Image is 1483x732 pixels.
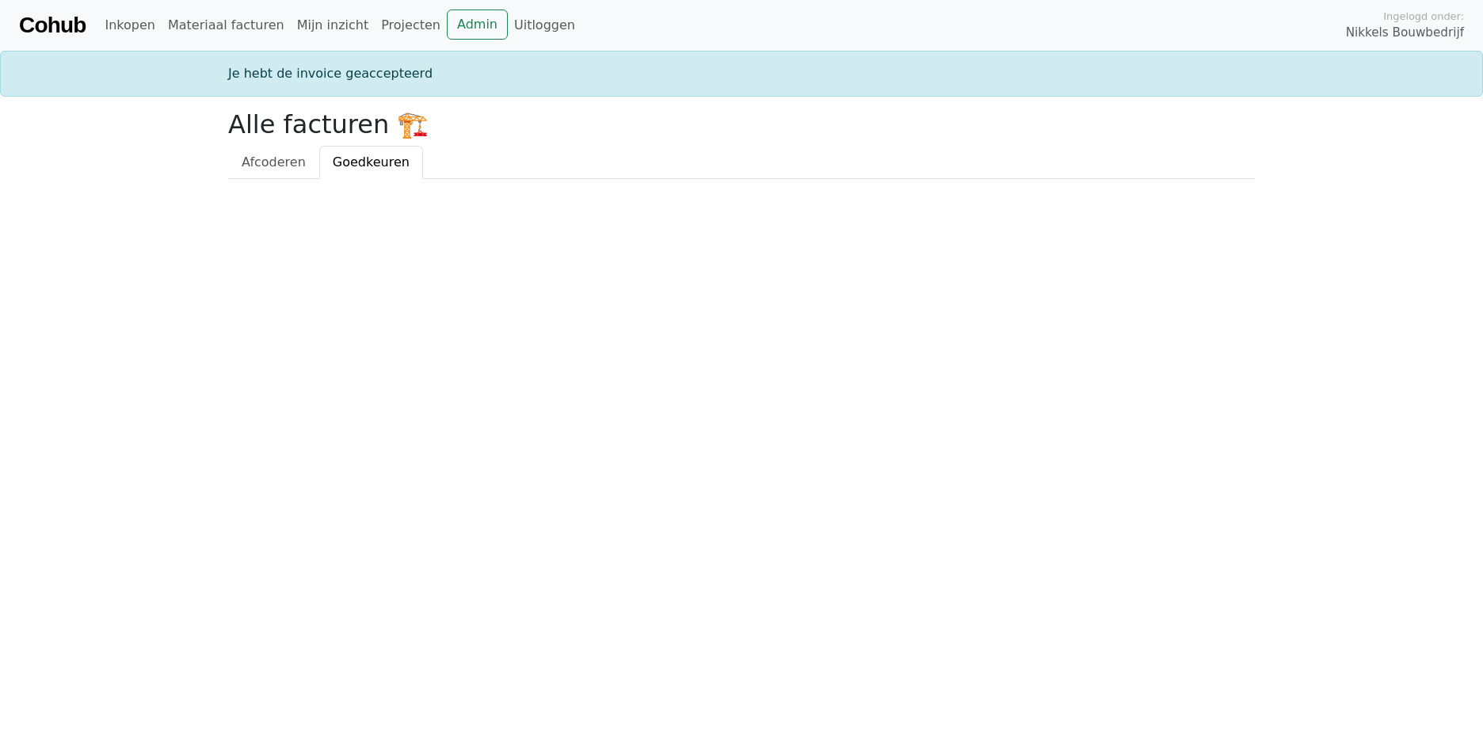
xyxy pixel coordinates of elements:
span: Goedkeuren [333,154,410,170]
a: Inkopen [98,10,161,41]
div: Je hebt de invoice geaccepteerd [219,64,1264,83]
a: Goedkeuren [319,146,423,179]
span: Afcoderen [242,154,306,170]
a: Projecten [375,10,447,41]
h2: Alle facturen 🏗️ [228,109,1255,139]
span: Nikkels Bouwbedrijf [1346,24,1464,42]
a: Admin [447,10,508,40]
a: Afcoderen [228,146,319,179]
a: Uitloggen [508,10,581,41]
a: Mijn inzicht [291,10,376,41]
a: Materiaal facturen [162,10,291,41]
a: Cohub [19,6,86,44]
span: Ingelogd onder: [1383,9,1464,24]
